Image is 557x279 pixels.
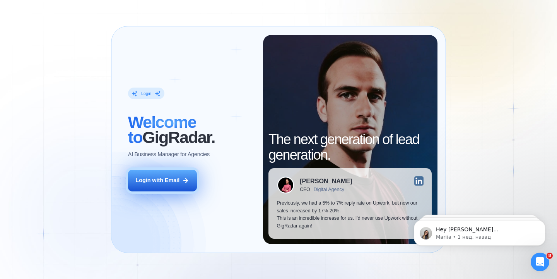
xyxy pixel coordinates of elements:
[531,253,549,271] iframe: Intercom live chat
[128,113,196,147] span: Welcome to
[300,187,310,192] div: CEO
[547,253,553,259] span: 8
[128,170,197,191] button: Login with Email
[141,91,151,96] div: Login
[128,115,255,145] h2: ‍ GigRadar.
[402,204,557,258] iframe: Intercom notifications сообщение
[135,177,179,184] div: Login with Email
[300,178,352,184] div: [PERSON_NAME]
[314,187,344,192] div: Digital Agency
[128,151,210,158] p: AI Business Manager for Agencies
[34,22,133,152] span: Hey [PERSON_NAME][EMAIL_ADDRESS][DOMAIN_NAME], Looks like your Upwork agency [PERSON_NAME] Design...
[34,30,133,37] p: Message from Mariia, sent 1 нед. назад
[268,132,432,162] h2: The next generation of lead generation.
[277,200,424,230] p: Previously, we had a 5% to 7% reply rate on Upwork, but now our sales increased by 17%-20%. This ...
